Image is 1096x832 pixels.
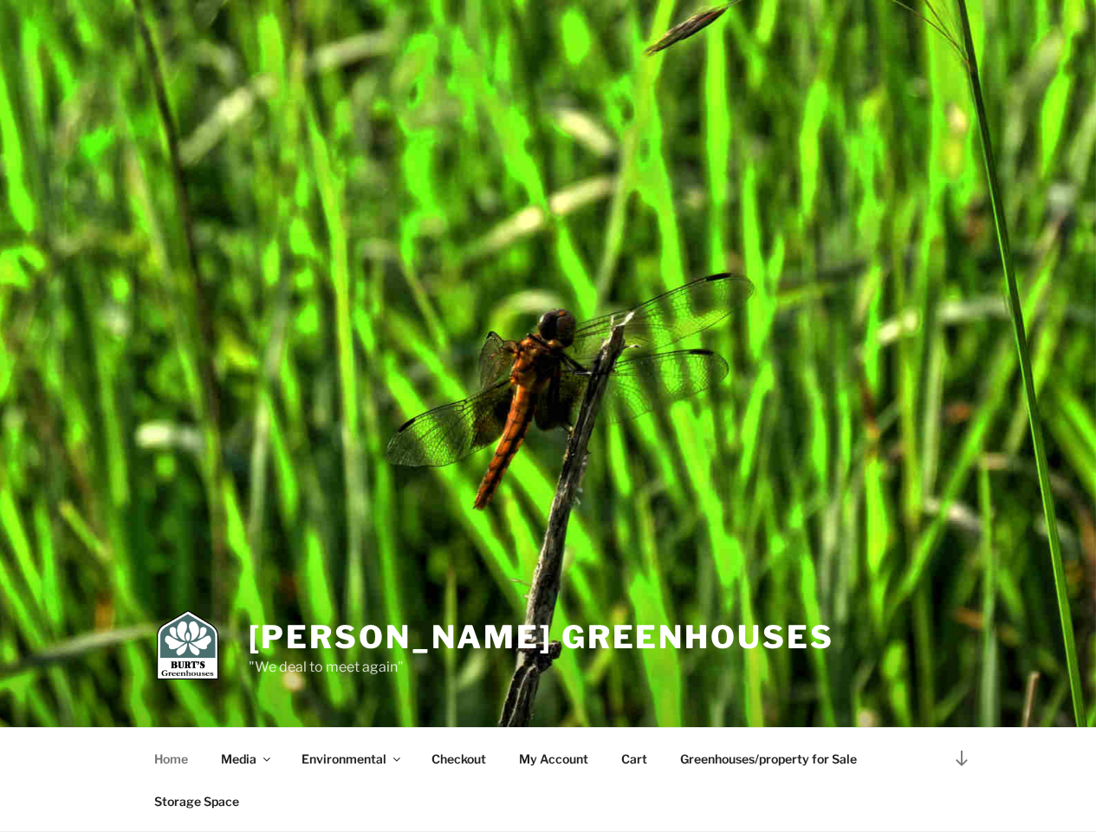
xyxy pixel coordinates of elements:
nav: Top Menu [139,738,957,822]
a: Home [139,738,204,780]
a: Checkout [417,738,502,780]
img: Burt's Greenhouses [157,610,218,679]
a: [PERSON_NAME] Greenhouses [249,618,834,656]
a: Media [206,738,284,780]
a: Storage Space [139,780,255,822]
p: "We deal to meet again" [249,657,834,678]
a: Greenhouses/property for Sale [665,738,872,780]
a: My Account [504,738,604,780]
a: Cart [606,738,663,780]
a: Environmental [287,738,414,780]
